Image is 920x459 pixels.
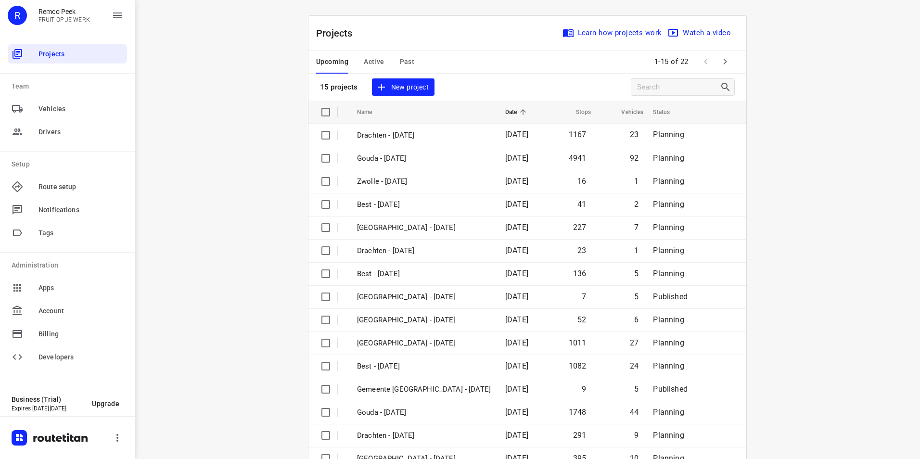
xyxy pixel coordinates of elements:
span: Vehicles [38,104,123,114]
p: Antwerpen - Wednesday [357,315,491,326]
span: 136 [573,269,587,278]
div: Billing [8,324,127,344]
span: 1 [634,177,639,186]
div: Developers [8,347,127,367]
span: Published [653,384,688,394]
button: New project [372,78,434,96]
span: [DATE] [505,361,528,370]
div: Notifications [8,200,127,219]
p: Business (Trial) [12,395,84,403]
span: 52 [577,315,586,324]
span: 92 [630,153,639,163]
span: [DATE] [505,408,528,417]
span: Next Page [716,52,735,71]
span: 24 [630,361,639,370]
span: 2 [634,200,639,209]
span: Active [364,56,384,68]
p: Zwolle - Friday [357,176,491,187]
span: Planning [653,130,684,139]
span: 4941 [569,153,587,163]
input: Search projects [637,80,720,95]
span: 1167 [569,130,587,139]
button: Upgrade [84,395,127,412]
span: 16 [577,177,586,186]
div: Vehicles [8,99,127,118]
span: 1-15 of 22 [651,51,692,72]
span: Upcoming [316,56,348,68]
span: Route setup [38,182,123,192]
span: [DATE] [505,315,528,324]
span: [DATE] [505,177,528,186]
span: 1748 [569,408,587,417]
p: FRUIT OP JE WERK [38,16,90,23]
span: 7 [634,223,639,232]
span: Planning [653,200,684,209]
span: Notifications [38,205,123,215]
span: Tags [38,228,123,238]
div: R [8,6,27,25]
span: 23 [630,130,639,139]
span: [DATE] [505,130,528,139]
p: Expires [DATE][DATE] [12,405,84,412]
span: 23 [577,246,586,255]
p: Drachten - Wednesday [357,430,491,441]
span: Apps [38,283,123,293]
p: Projects [316,26,360,40]
span: [DATE] [505,292,528,301]
span: 6 [634,315,639,324]
span: Past [400,56,415,68]
span: Account [38,306,123,316]
p: Setup [12,159,127,169]
span: Date [505,106,530,118]
span: [DATE] [505,223,528,232]
p: Gemeente Rotterdam - Wednesday [357,384,491,395]
span: Planning [653,269,684,278]
p: Zwolle - Thursday [357,222,491,233]
span: Previous Page [696,52,716,71]
span: [DATE] [505,431,528,440]
span: Planning [653,338,684,347]
span: Published [653,292,688,301]
span: Planning [653,153,684,163]
span: [DATE] [505,384,528,394]
span: [DATE] [505,153,528,163]
p: 15 projects [320,83,358,91]
p: Team [12,81,127,91]
div: Apps [8,278,127,297]
p: Administration [12,260,127,270]
span: Planning [653,246,684,255]
span: Planning [653,315,684,324]
p: Drachten - Thursday [357,245,491,256]
span: Status [653,106,682,118]
span: New project [378,81,429,93]
p: Gouda - Monday [357,153,491,164]
span: 1011 [569,338,587,347]
span: [DATE] [505,269,528,278]
span: 9 [582,384,586,394]
span: 9 [634,431,639,440]
div: Account [8,301,127,320]
span: Projects [38,49,123,59]
p: Best - Thursday [357,268,491,280]
span: 5 [634,269,639,278]
p: Zwolle - Wednesday [357,338,491,349]
span: 227 [573,223,587,232]
div: Route setup [8,177,127,196]
span: Stops [563,106,591,118]
span: 27 [630,338,639,347]
p: Best - Friday [357,199,491,210]
span: 5 [634,384,639,394]
div: Projects [8,44,127,64]
span: Planning [653,431,684,440]
div: Search [720,81,734,93]
p: Drachten - Monday [357,130,491,141]
span: Planning [653,408,684,417]
span: 1 [634,246,639,255]
span: Billing [38,329,123,339]
span: 44 [630,408,639,417]
span: Drivers [38,127,123,137]
p: Best - Wednesday [357,361,491,372]
span: Developers [38,352,123,362]
span: 7 [582,292,586,301]
p: Gemeente Rotterdam - Thursday [357,292,491,303]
